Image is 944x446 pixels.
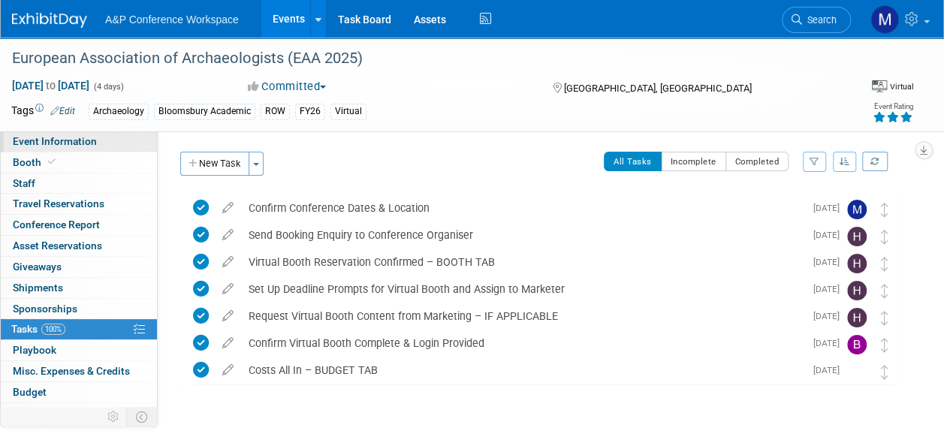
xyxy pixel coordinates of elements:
a: Tasks100% [1,319,157,339]
img: Matt Hambridge [847,200,867,219]
a: Event Information [1,131,157,152]
div: Request Virtual Booth Content from Marketing – IF APPLICABLE [241,303,804,329]
button: Committed [243,79,332,95]
span: Sponsorships [13,303,77,315]
a: Search [782,7,851,33]
span: Conference Report [13,218,100,231]
a: ROI, Objectives & ROO [1,403,157,423]
a: Sponsorships [1,299,157,319]
a: Shipments [1,278,157,298]
div: Archaeology [89,104,149,119]
span: (4 days) [92,82,124,92]
span: 100% [41,324,65,335]
i: Move task [881,338,888,352]
i: Move task [881,284,888,298]
i: Move task [881,257,888,271]
a: Refresh [862,152,888,171]
span: [DATE] [813,203,847,213]
span: [DATE] [813,230,847,240]
div: FY26 [295,104,325,119]
a: edit [215,228,241,242]
span: [DATE] [813,365,847,375]
div: Costs All In – BUDGET TAB [241,357,804,383]
span: A&P Conference Workspace [105,14,239,26]
span: Asset Reservations [13,240,102,252]
i: Move task [881,365,888,379]
img: Matt Hambridge [870,5,899,34]
img: Anne Weston [847,362,867,381]
div: Virtual [889,81,914,92]
a: edit [215,282,241,296]
td: Toggle Event Tabs [127,407,158,426]
span: Tasks [11,323,65,335]
i: Booth reservation complete [48,158,56,166]
span: Shipments [13,282,63,294]
img: Hannah Siegel [847,227,867,246]
a: edit [215,255,241,269]
button: New Task [180,152,249,176]
a: Misc. Expenses & Credits [1,361,157,381]
img: ExhibitDay [12,13,87,28]
a: Conference Report [1,215,157,235]
img: Hannah Siegel [847,254,867,273]
td: Personalize Event Tab Strip [101,407,127,426]
div: ROW [261,104,290,119]
span: [DATE] [813,257,847,267]
span: [DATE] [813,284,847,294]
div: Bloomsbury Academic [154,104,255,119]
button: All Tasks [604,152,662,171]
div: Event Format [872,78,914,93]
a: edit [215,201,241,215]
i: Move task [881,230,888,244]
span: [GEOGRAPHIC_DATA], [GEOGRAPHIC_DATA] [564,83,752,94]
a: edit [215,309,241,323]
i: Move task [881,203,888,217]
span: ROI, Objectives & ROO [13,407,113,419]
span: Playbook [13,344,56,356]
span: to [44,80,58,92]
div: European Association of Archaeologists (EAA 2025) [7,45,837,72]
span: Misc. Expenses & Credits [13,365,130,377]
a: Travel Reservations [1,194,157,214]
button: Incomplete [661,152,726,171]
img: Brenna Akerman [847,335,867,354]
div: Send Booking Enquiry to Conference Organiser [241,222,804,248]
img: Format-Virtual.png [872,80,887,92]
a: Budget [1,382,157,402]
span: Booth [13,156,59,168]
span: Giveaways [13,261,62,273]
span: Search [802,14,837,26]
td: Tags [11,103,75,120]
span: [DATE] [813,338,847,348]
img: Hannah Siegel [847,308,867,327]
a: Asset Reservations [1,236,157,256]
span: Budget [13,386,47,398]
i: Move task [881,311,888,325]
div: Event Rating [873,103,913,110]
span: [DATE] [DATE] [11,79,90,92]
div: Event Format [783,78,914,101]
a: edit [215,363,241,377]
span: Staff [13,177,35,189]
a: Booth [1,152,157,173]
a: Giveaways [1,257,157,277]
button: Completed [725,152,789,171]
div: Set Up Deadline Prompts for Virtual Booth and Assign to Marketer [241,276,804,302]
a: edit [215,336,241,350]
div: Confirm Conference Dates & Location [241,195,804,221]
div: Confirm Virtual Booth Complete & Login Provided [241,330,804,356]
div: Virtual [330,104,366,119]
span: Event Information [13,135,97,147]
span: [DATE] [813,311,847,321]
span: Travel Reservations [13,197,104,209]
div: Virtual Booth Reservation Confirmed – BOOTH TAB [241,249,804,275]
a: Staff [1,173,157,194]
a: Playbook [1,340,157,360]
img: Hannah Siegel [847,281,867,300]
a: Edit [50,106,75,116]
